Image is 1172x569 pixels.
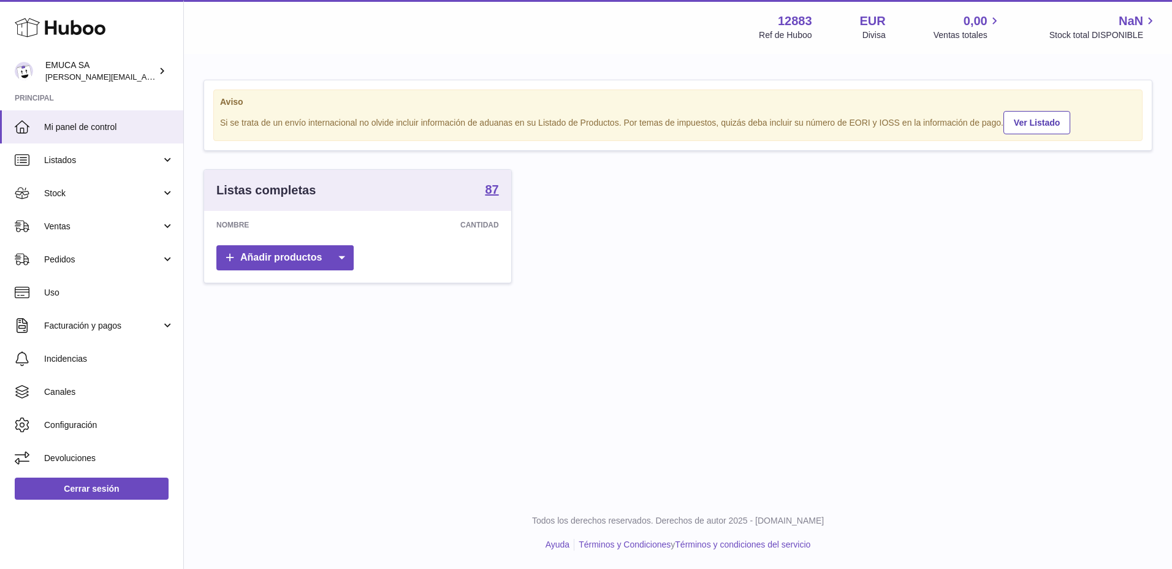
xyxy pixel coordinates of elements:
[204,211,350,239] th: Nombre
[485,183,498,196] strong: 87
[1049,13,1157,41] a: NaN Stock total DISPONIBLE
[45,72,311,82] span: [PERSON_NAME][EMAIL_ADDRESS][PERSON_NAME][DOMAIN_NAME]
[15,478,169,500] a: Cerrar sesión
[574,539,810,551] li: y
[216,182,316,199] h3: Listas completas
[1049,29,1157,41] span: Stock total DISPONIBLE
[44,221,161,232] span: Ventas
[45,59,156,83] div: EMUCA SA
[44,188,161,199] span: Stock
[934,13,1002,41] a: 0,00 Ventas totales
[759,29,812,41] div: Ref de Huboo
[546,540,569,549] a: Ayuda
[15,62,33,80] img: brenda.rodriguez@emuca.com
[216,245,354,270] a: Añadir productos
[44,453,174,464] span: Devoluciones
[675,540,810,549] a: Términos y condiciones del servicio
[194,515,1162,527] p: Todos los derechos reservados. Derechos de autor 2025 - [DOMAIN_NAME]
[1003,111,1070,134] a: Ver Listado
[964,13,987,29] span: 0,00
[44,386,174,398] span: Canales
[44,254,161,265] span: Pedidos
[778,13,812,29] strong: 12883
[44,121,174,133] span: Mi panel de control
[350,211,511,239] th: Cantidad
[934,29,1002,41] span: Ventas totales
[862,29,886,41] div: Divisa
[44,353,174,365] span: Incidencias
[44,320,161,332] span: Facturación y pagos
[1119,13,1143,29] span: NaN
[485,183,498,198] a: 87
[44,419,174,431] span: Configuración
[220,96,1136,108] strong: Aviso
[44,287,174,299] span: Uso
[220,109,1136,134] div: Si se trata de un envío internacional no olvide incluir información de aduanas en su Listado de P...
[579,540,671,549] a: Términos y Condiciones
[44,155,161,166] span: Listados
[860,13,886,29] strong: EUR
